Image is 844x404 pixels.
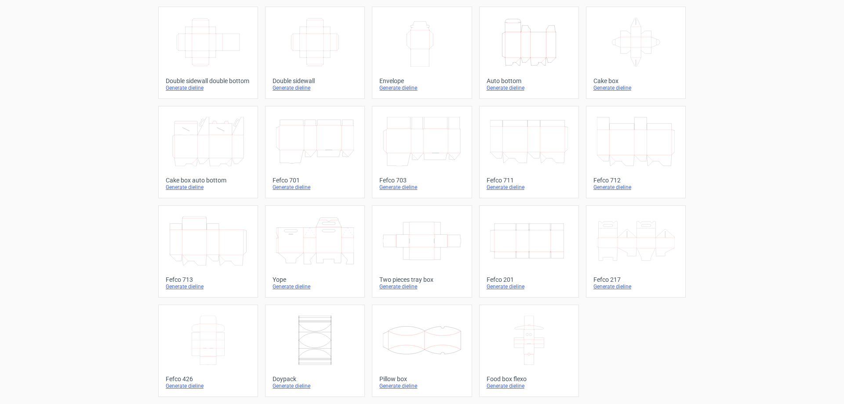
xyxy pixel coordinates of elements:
a: Auto bottomGenerate dieline [479,7,579,99]
div: Generate dieline [273,283,357,290]
div: Fefco 217 [593,276,678,283]
a: Two pieces tray boxGenerate dieline [372,205,472,298]
a: Pillow boxGenerate dieline [372,305,472,397]
div: Generate dieline [593,283,678,290]
div: Double sidewall double bottom [166,77,251,84]
a: Fefco 701Generate dieline [265,106,365,198]
div: Two pieces tray box [379,276,464,283]
a: Fefco 703Generate dieline [372,106,472,198]
div: Generate dieline [487,283,571,290]
div: Fefco 711 [487,177,571,184]
div: Double sidewall [273,77,357,84]
div: Fefco 201 [487,276,571,283]
div: Generate dieline [166,184,251,191]
div: Fefco 713 [166,276,251,283]
a: DoypackGenerate dieline [265,305,365,397]
div: Generate dieline [487,84,571,91]
div: Envelope [379,77,464,84]
div: Generate dieline [166,283,251,290]
div: Doypack [273,375,357,382]
div: Generate dieline [273,184,357,191]
a: Cake box auto bottomGenerate dieline [158,106,258,198]
a: Double sidewallGenerate dieline [265,7,365,99]
div: Cake box [593,77,678,84]
div: Generate dieline [379,184,464,191]
div: Generate dieline [487,184,571,191]
div: Generate dieline [593,184,678,191]
a: Fefco 426Generate dieline [158,305,258,397]
div: Generate dieline [273,382,357,389]
div: Generate dieline [379,382,464,389]
div: Yope [273,276,357,283]
a: Fefco 712Generate dieline [586,106,686,198]
a: Double sidewall double bottomGenerate dieline [158,7,258,99]
a: Cake boxGenerate dieline [586,7,686,99]
a: EnvelopeGenerate dieline [372,7,472,99]
a: Fefco 201Generate dieline [479,205,579,298]
div: Generate dieline [593,84,678,91]
a: Fefco 217Generate dieline [586,205,686,298]
div: Fefco 712 [593,177,678,184]
div: Food box flexo [487,375,571,382]
a: Fefco 713Generate dieline [158,205,258,298]
div: Generate dieline [379,84,464,91]
a: Food box flexoGenerate dieline [479,305,579,397]
div: Fefco 426 [166,375,251,382]
a: Fefco 711Generate dieline [479,106,579,198]
div: Pillow box [379,375,464,382]
div: Generate dieline [379,283,464,290]
div: Fefco 703 [379,177,464,184]
div: Cake box auto bottom [166,177,251,184]
div: Generate dieline [487,382,571,389]
div: Generate dieline [166,382,251,389]
div: Generate dieline [166,84,251,91]
div: Fefco 701 [273,177,357,184]
div: Generate dieline [273,84,357,91]
div: Auto bottom [487,77,571,84]
a: YopeGenerate dieline [265,205,365,298]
